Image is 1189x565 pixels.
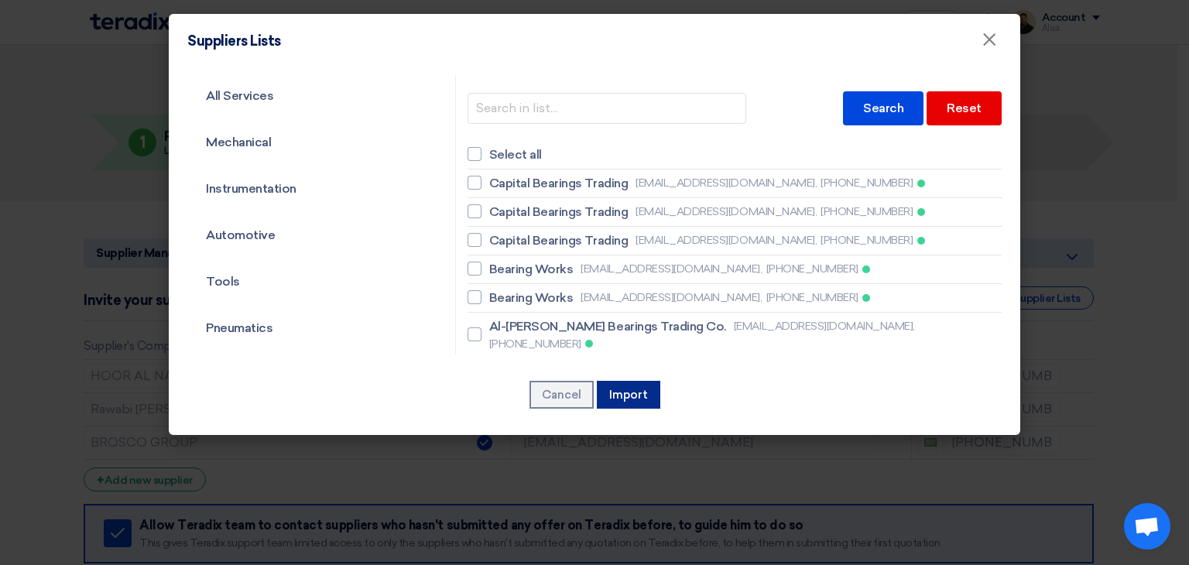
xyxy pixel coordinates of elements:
h4: Suppliers Lists [187,33,281,50]
input: Search in list... [468,93,746,124]
span: [PHONE_NUMBER] [821,175,913,191]
a: Automotive [187,215,428,255]
span: Capital Bearings Trading [489,203,628,221]
span: [PHONE_NUMBER] [821,204,913,220]
a: Instrumentation [187,169,428,209]
span: [PHONE_NUMBER] [821,232,913,248]
span: [EMAIL_ADDRESS][DOMAIN_NAME], [636,204,817,220]
a: Mechanical [187,122,428,163]
div: Reset [927,91,1002,125]
a: Tools [187,262,428,302]
span: Bearing Works [489,260,574,279]
span: Capital Bearings Trading [489,174,628,193]
span: [EMAIL_ADDRESS][DOMAIN_NAME], [581,261,762,277]
span: [PHONE_NUMBER] [766,261,858,277]
span: Bearing Works [489,289,574,307]
span: × [982,28,997,59]
button: Import [597,381,660,409]
span: [EMAIL_ADDRESS][DOMAIN_NAME], [581,289,762,306]
a: All Services [187,76,428,116]
span: [EMAIL_ADDRESS][DOMAIN_NAME], [636,232,817,248]
button: Cancel [529,381,594,409]
span: Select all [489,146,542,164]
span: [PHONE_NUMBER] [766,289,858,306]
a: Open chat [1124,503,1170,550]
div: Search [843,91,923,125]
span: [EMAIL_ADDRESS][DOMAIN_NAME], [734,318,915,334]
button: Close [969,25,1009,56]
span: [EMAIL_ADDRESS][DOMAIN_NAME], [636,175,817,191]
span: Al-[PERSON_NAME] Bearings Trading Co. [489,317,726,336]
span: [PHONE_NUMBER] [489,336,581,352]
span: Capital Bearings Trading [489,231,628,250]
a: Pneumatics [187,308,428,348]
